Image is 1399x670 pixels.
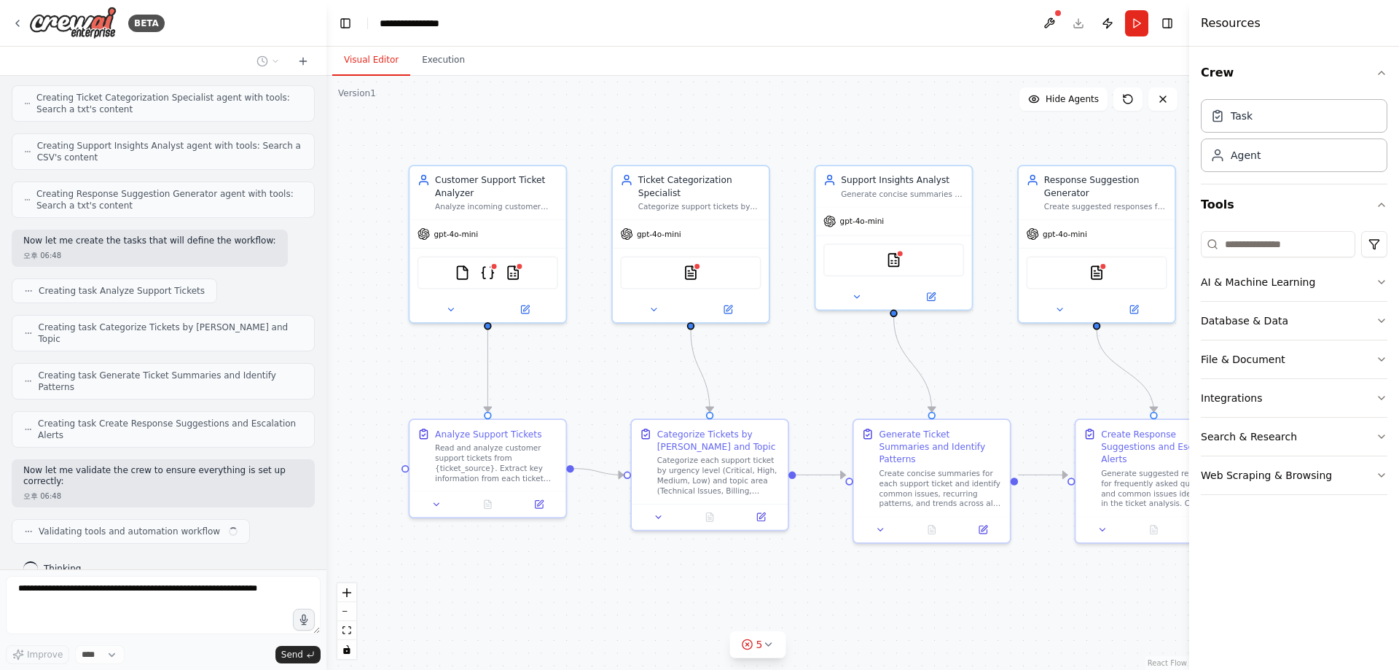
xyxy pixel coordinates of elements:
button: Open in side panel [692,302,764,317]
span: Creating task Create Response Suggestions and Escalation Alerts [38,418,302,441]
button: Database & Data [1201,302,1387,340]
button: 5 [730,631,786,658]
button: No output available [1127,522,1181,537]
div: Create concise summaries for each support ticket and identify common issues, recurring patterns, ... [879,468,1003,509]
div: BETA [128,15,165,32]
button: Improve [6,645,69,664]
span: gpt-4o-mini [637,229,681,239]
span: gpt-4o-mini [840,217,885,227]
div: 오후 06:48 [23,250,276,261]
button: zoom out [337,602,356,621]
img: JSONSearchTool [480,265,495,281]
button: Click to speak your automation idea [293,609,315,631]
span: Creating Response Suggestion Generator agent with tools: Search a txt's content [36,188,302,211]
div: Support Insights AnalystGenerate concise summaries of support tickets, identify recurring issues ... [815,165,973,311]
button: Open in side panel [739,510,783,525]
span: Creating task Analyze Support Tickets [39,285,205,297]
g: Edge from 242971c0-472b-478e-839d-2ca4e413ae5d to 4ee8e9dc-0105-46cc-94b7-9c5ca46896cd [887,317,938,412]
button: Open in side panel [1098,302,1169,317]
button: Hide left sidebar [335,13,356,34]
div: AI & Machine Learning [1201,275,1315,289]
div: Web Scraping & Browsing [1201,468,1332,483]
div: Generate Ticket Summaries and Identify Patterns [879,428,1003,466]
div: Analyze incoming customer support tickets from {ticket_source} and extract key information includ... [435,202,558,212]
div: Integrations [1201,391,1262,405]
p: Now let me create the tasks that will define the workflow: [23,235,276,247]
div: Categorize Tickets by [PERSON_NAME] and Topic [657,428,780,453]
div: Create Response Suggestions and Escalation Alerts [1101,428,1224,466]
button: Send [275,646,321,663]
div: Create suggested responses for frequently asked questions and common issues, generate escalation ... [1044,202,1167,212]
div: Generate suggested responses for frequently asked questions and common issues identified in the t... [1101,468,1224,509]
nav: breadcrumb [380,16,452,31]
div: Create Response Suggestions and Escalation AlertsGenerate suggested responses for frequently aske... [1075,418,1234,543]
button: File & Document [1201,340,1387,378]
span: Creating Ticket Categorization Specialist agent with tools: Search a txt's content [36,92,302,115]
a: React Flow attribution [1148,659,1187,667]
span: Send [281,649,303,661]
span: 5 [756,637,763,652]
img: CSVSearchTool [886,252,901,268]
div: Search & Research [1201,429,1297,444]
span: gpt-4o-mini [1043,229,1087,239]
div: Response Suggestion Generator [1044,174,1167,199]
button: No output available [461,496,515,512]
g: Edge from 370bdf43-05cb-425a-bf90-042a08a7e8bc to 1f7cae77-6650-49e5-93c2-c0e734fc8668 [482,330,494,411]
button: No output available [683,510,737,525]
button: Visual Editor [332,45,410,76]
g: Edge from b9494883-b1d1-4df9-8145-3be6e4e5fd18 to 4ee8e9dc-0105-46cc-94b7-9c5ca46896cd [796,469,845,481]
div: Task [1231,109,1253,123]
g: Edge from 32b66eb9-bb50-4dce-9ead-983bb3939916 to 026f62f3-87f8-4b78-a891-bd69bcba2eba [1090,330,1160,411]
div: Analyze Support Tickets [435,428,541,440]
span: Creating task Categorize Tickets by [PERSON_NAME] and Topic [39,322,302,345]
span: Creating task Generate Ticket Summaries and Identify Patterns [38,370,302,393]
button: AI & Machine Learning [1201,263,1387,301]
h4: Resources [1201,15,1261,32]
span: Thinking... [44,563,90,574]
div: Analyze Support TicketsRead and analyze customer support tickets from {ticket_source}. Extract ke... [409,418,568,518]
img: Logo [29,7,117,39]
div: Crew [1201,93,1387,184]
div: Customer Support Ticket Analyzer [435,174,558,199]
div: Tools [1201,225,1387,507]
g: Edge from b246b00e-5456-4215-9439-47cc79affc66 to b9494883-b1d1-4df9-8145-3be6e4e5fd18 [684,330,716,411]
span: Creating Support Insights Analyst agent with tools: Search a CSV's content [37,140,302,163]
div: Categorize each support ticket by urgency level (Critical, High, Medium, Low) and topic area (Tec... [657,456,780,496]
button: Web Scraping & Browsing [1201,456,1387,494]
button: Open in side panel [517,496,561,512]
button: Switch to previous chat [251,52,286,70]
button: Hide Agents [1019,87,1108,111]
button: Open in side panel [961,522,1005,537]
div: Read and analyze customer support tickets from {ticket_source}. Extract key information from each... [435,443,558,483]
button: zoom in [337,583,356,602]
div: Version 1 [338,87,376,99]
button: Start a new chat [291,52,315,70]
button: Hide right sidebar [1157,13,1177,34]
div: Generate Ticket Summaries and Identify PatternsCreate concise summaries for each support ticket a... [853,418,1011,543]
span: gpt-4o-mini [434,229,478,239]
button: Open in side panel [489,302,560,317]
div: Agent [1231,148,1261,163]
button: Search & Research [1201,418,1387,456]
span: Validating tools and automation workflow [39,526,220,537]
img: TXTSearchTool [683,265,699,281]
span: Improve [27,649,63,661]
button: toggle interactivity [337,640,356,659]
button: Execution [410,45,477,76]
div: Response Suggestion GeneratorCreate suggested responses for frequently asked questions and common... [1017,165,1176,324]
img: FileReadTool [455,265,470,281]
div: Ticket Categorization SpecialistCategorize support tickets by urgency level (Critical, High, Medi... [611,165,770,324]
div: 오후 06:48 [23,491,303,502]
g: Edge from 1f7cae77-6650-49e5-93c2-c0e734fc8668 to b9494883-b1d1-4df9-8145-3be6e4e5fd18 [574,462,624,481]
button: Crew [1201,52,1387,93]
div: Customer Support Ticket AnalyzerAnalyze incoming customer support tickets from {ticket_source} an... [409,165,568,324]
button: Tools [1201,184,1387,225]
div: File & Document [1201,352,1285,367]
div: Categorize support tickets by urgency level (Critical, High, Medium, Low) and topic areas (Techni... [638,202,761,212]
div: React Flow controls [337,583,356,659]
button: Open in side panel [895,289,966,305]
span: Hide Agents [1046,93,1099,105]
div: Support Insights Analyst [841,174,964,186]
button: Integrations [1201,379,1387,417]
g: Edge from 4ee8e9dc-0105-46cc-94b7-9c5ca46896cd to 026f62f3-87f8-4b78-a891-bd69bcba2eba [1018,469,1067,481]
